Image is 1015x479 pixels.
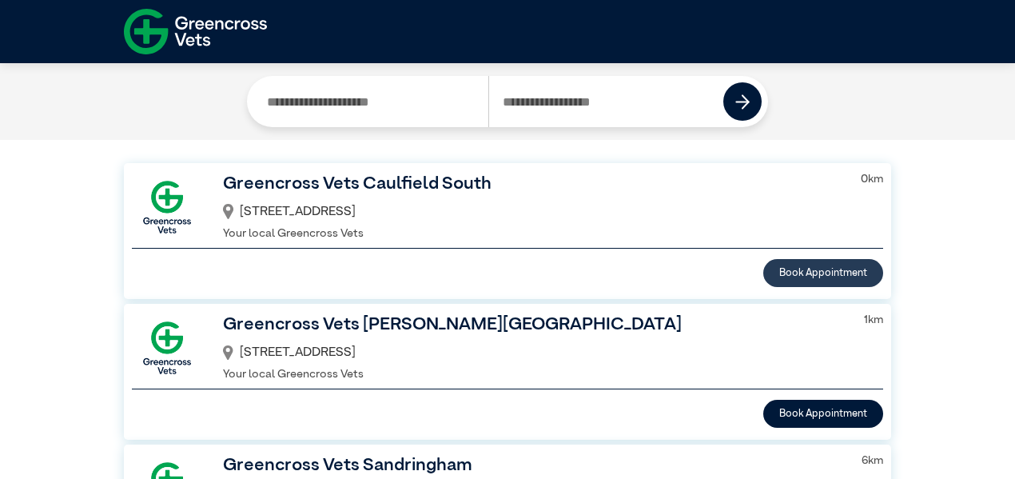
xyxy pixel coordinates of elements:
img: GX-Square.png [132,313,202,383]
img: icon-right [735,94,750,110]
p: Your local Greencross Vets [223,366,844,384]
img: GX-Square.png [132,172,202,242]
p: 0 km [861,171,883,189]
h3: Greencross Vets [PERSON_NAME][GEOGRAPHIC_DATA] [223,312,844,339]
div: [STREET_ADDRESS] [223,339,844,366]
button: Book Appointment [763,259,883,287]
button: Book Appointment [763,400,883,428]
input: Search by Clinic Name [253,76,488,127]
input: Search by Postcode [488,76,724,127]
img: f-logo [124,4,267,59]
p: 6 km [862,453,883,470]
p: Your local Greencross Vets [223,226,841,243]
p: 1 km [864,312,883,329]
h3: Greencross Vets Caulfield South [223,171,841,198]
div: [STREET_ADDRESS] [223,198,841,226]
